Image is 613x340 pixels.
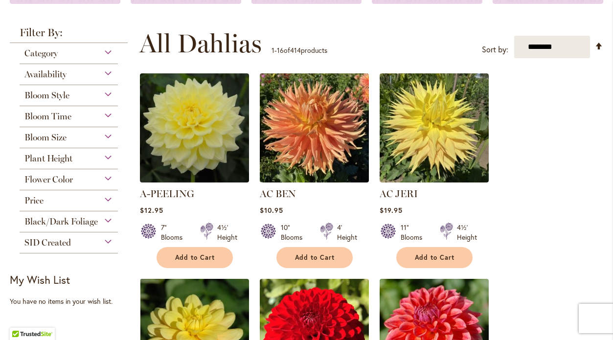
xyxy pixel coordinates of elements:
[10,27,128,43] strong: Filter By:
[281,223,308,242] div: 10" Blooms
[161,223,188,242] div: 7" Blooms
[380,175,489,184] a: AC Jeri
[140,73,249,182] img: A-Peeling
[380,188,418,200] a: AC JERI
[380,205,403,215] span: $19.95
[7,305,35,333] iframe: Launch Accessibility Center
[415,253,455,262] span: Add to Cart
[24,111,71,122] span: Bloom Time
[24,216,98,227] span: Black/Dark Foliage
[380,73,489,182] img: AC Jeri
[24,153,72,164] span: Plant Height
[396,247,473,268] button: Add to Cart
[24,48,58,59] span: Category
[217,223,237,242] div: 4½' Height
[260,73,369,182] img: AC BEN
[337,223,357,242] div: 4' Height
[482,41,508,59] label: Sort by:
[10,272,70,287] strong: My Wish List
[272,43,327,58] p: - of products
[260,188,296,200] a: AC BEN
[24,195,44,206] span: Price
[260,205,283,215] span: $10.95
[139,29,262,58] span: All Dahlias
[140,175,249,184] a: A-Peeling
[276,247,353,268] button: Add to Cart
[140,205,163,215] span: $12.95
[175,253,215,262] span: Add to Cart
[24,132,67,143] span: Bloom Size
[140,188,194,200] a: A-PEELING
[24,69,67,80] span: Availability
[290,45,301,55] span: 414
[457,223,477,242] div: 4½' Height
[24,90,69,101] span: Bloom Style
[277,45,284,55] span: 16
[272,45,274,55] span: 1
[295,253,335,262] span: Add to Cart
[10,296,134,306] div: You have no items in your wish list.
[24,237,71,248] span: SID Created
[24,174,73,185] span: Flower Color
[401,223,428,242] div: 11" Blooms
[157,247,233,268] button: Add to Cart
[260,175,369,184] a: AC BEN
